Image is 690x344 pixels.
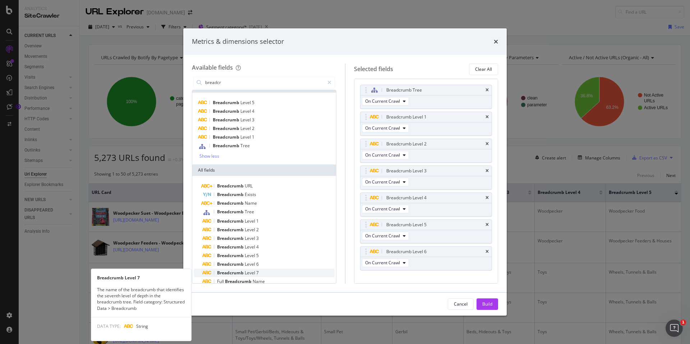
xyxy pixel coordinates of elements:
div: The name of the breadcrumb that identifies the seventh level of depth in the breadcrumb tree. Fie... [91,287,191,311]
div: times [494,37,498,46]
span: Level [245,270,256,276]
button: On Current Crawl [362,232,409,240]
div: Breadcrumb Level 7 [91,275,191,281]
span: Level [240,134,252,140]
button: On Current Crawl [362,178,409,186]
div: Breadcrumb Level 1timesOn Current Crawl [360,112,492,136]
div: times [486,142,489,146]
span: Level [240,99,252,106]
div: Breadcrumb Level 4timesOn Current Crawl [360,192,492,217]
span: Exists [245,191,256,197]
span: On Current Crawl [365,98,400,104]
span: Tree [240,143,250,149]
span: On Current Crawl [365,233,400,239]
span: Breadcrumb [213,117,240,123]
span: Breadcrumb [217,235,245,241]
div: Selected fields [354,65,393,73]
input: Search by field name [204,77,324,88]
div: Breadcrumb Level 4 [386,194,427,201]
span: Breadcrumb [217,227,245,233]
div: Breadcrumb Level 2timesOn Current Crawl [360,139,492,163]
span: Breadcrumb [225,278,253,284]
span: 1 [256,218,259,224]
span: 4 [256,244,259,250]
span: 1 [680,320,686,325]
span: Breadcrumb [213,108,240,114]
span: 6 [256,261,259,267]
span: Name [253,278,265,284]
span: 5 [252,99,254,106]
span: Level [245,235,256,241]
div: Breadcrumb Level 1 [386,113,427,121]
iframe: Intercom live chat [666,320,683,337]
div: Breadcrumb Level 3timesOn Current Crawl [360,166,492,190]
span: Breadcrumb [217,218,245,224]
div: All fields [192,164,336,176]
button: On Current Crawl [362,259,409,267]
div: Show less [199,154,219,159]
span: Breadcrumb [213,134,240,140]
span: On Current Crawl [365,152,400,158]
span: 3 [256,235,259,241]
span: Breadcrumb [213,99,240,106]
div: Breadcrumb Level 5 [386,221,427,228]
span: Level [245,218,256,224]
button: On Current Crawl [362,97,409,106]
button: Clear All [469,64,498,75]
span: 2 [256,227,259,233]
span: 7 [256,270,259,276]
span: 5 [256,252,259,259]
span: Level [245,244,256,250]
button: On Current Crawl [362,124,409,133]
div: Breadcrumb Tree [386,87,422,94]
div: Metrics & dimensions selector [192,37,284,46]
button: On Current Crawl [362,205,409,213]
div: Breadcrumb Level 6timesOn Current Crawl [360,246,492,270]
span: Breadcrumb [217,244,245,250]
span: Tree [245,209,254,215]
div: Cancel [454,301,468,307]
div: Build [482,301,492,307]
span: On Current Crawl [365,260,400,266]
span: URL [245,183,253,189]
span: Breadcrumb [213,125,240,131]
div: Available fields [192,64,233,71]
div: Breadcrumb Level 3 [386,167,427,175]
span: Name [245,200,257,206]
div: times [486,223,489,227]
div: Breadcrumb Level 6 [386,248,427,255]
span: Level [240,125,252,131]
button: Cancel [448,298,474,310]
span: On Current Crawl [365,125,400,131]
div: modal [183,28,507,316]
span: Breadcrumb [213,143,240,149]
span: Level [240,117,252,123]
span: Breadcrumb [217,183,245,189]
span: On Current Crawl [365,206,400,212]
span: Breadcrumb [217,270,245,276]
span: Level [245,261,256,267]
div: times [486,250,489,254]
span: Full [217,278,225,284]
div: Breadcrumb TreetimesOn Current Crawl [360,85,492,109]
div: times [486,196,489,200]
span: On Current Crawl [365,179,400,185]
div: Breadcrumb Level 5timesOn Current Crawl [360,219,492,243]
button: On Current Crawl [362,151,409,159]
span: 3 [252,117,254,123]
div: Clear All [475,66,492,72]
div: times [486,115,489,119]
div: times [486,169,489,173]
span: Breadcrumb [217,261,245,267]
span: Breadcrumb [217,252,245,259]
span: Breadcrumb [217,209,245,215]
div: times [486,88,489,92]
span: Level [245,227,256,233]
span: Breadcrumb [217,191,245,197]
span: Breadcrumb [217,200,245,206]
div: Breadcrumb Level 2 [386,140,427,148]
button: Build [477,298,498,310]
span: Level [240,108,252,114]
span: 1 [252,134,254,140]
span: 4 [252,108,254,114]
